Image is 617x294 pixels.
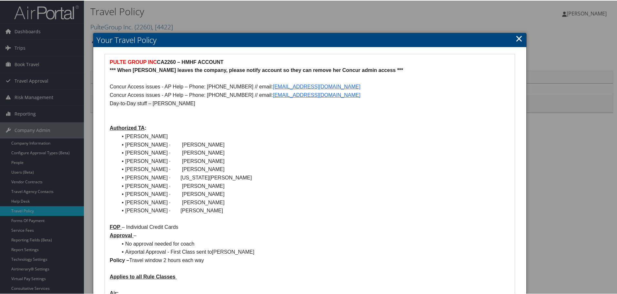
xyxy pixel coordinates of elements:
u: Applies to all Rule Classes [110,273,176,279]
strong: CA2260 – HMHF ACCOUNT [157,59,224,64]
strong: : [110,125,146,130]
li: [PERSON_NAME] · [PERSON_NAME] [117,157,510,165]
li: No approval needed for coach [117,239,510,248]
u: Approval [110,232,132,238]
p: – Individual Credit Cards [110,222,510,231]
u: Authorized TA [110,125,145,130]
li: Airportal Approval - First Class sent to [117,247,510,256]
a: Close [515,31,523,44]
a: [EMAIL_ADDRESS][DOMAIN_NAME] [273,92,360,97]
span: Day-to-Day stuff – [PERSON_NAME] [110,100,195,106]
li: [PERSON_NAME] · [PERSON_NAME] [117,189,510,198]
strong: Policy – [110,257,129,262]
li: [PERSON_NAME] · [US_STATE][PERSON_NAME] [117,173,510,181]
li: [PERSON_NAME] · [PERSON_NAME] [117,181,510,190]
h2: Your Travel Policy [93,32,526,46]
strong: *** When [PERSON_NAME] leaves the company, please notify account so they can remove her Concur ad... [110,67,403,72]
p: Concur Access issues - AP Help – Phone: [PHONE_NUMBER] // email: [110,82,510,90]
a: [EMAIL_ADDRESS][DOMAIN_NAME] [273,83,360,89]
li: [PERSON_NAME] · [PERSON_NAME] [117,165,510,173]
li: [PERSON_NAME] · [PERSON_NAME] [117,206,510,214]
li: [PERSON_NAME] · [PERSON_NAME] [117,198,510,206]
span: [PERSON_NAME] [212,248,255,254]
strong: PULTE GROUP INC [110,59,157,64]
p: – [110,231,510,239]
li: [PERSON_NAME] [117,132,510,140]
u: FOP [110,224,120,229]
li: [PERSON_NAME] · [PERSON_NAME] [117,148,510,157]
p: Concur Access issues - AP Help – Phone: [PHONE_NUMBER] // email: [110,90,510,99]
li: [PERSON_NAME] · [PERSON_NAME] [117,140,510,148]
p: Travel window 2 hours each way [110,256,510,264]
